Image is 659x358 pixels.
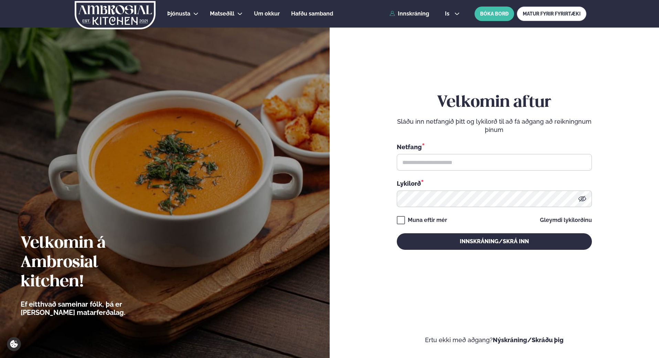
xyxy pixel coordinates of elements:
a: Gleymdi lykilorðinu [540,217,592,223]
span: Hafðu samband [291,10,333,17]
span: Um okkur [254,10,280,17]
a: Hafðu samband [291,10,333,18]
h2: Velkomin á Ambrosial kitchen! [21,234,163,292]
img: logo [74,1,156,29]
p: Sláðu inn netfangið þitt og lykilorð til að fá aðgang að reikningnum þínum [397,117,592,134]
p: Ertu ekki með aðgang? [350,336,639,344]
p: Ef eitthvað sameinar fólk, þá er [PERSON_NAME] matarferðalag. [21,300,163,317]
div: Lykilorð [397,179,592,188]
a: Þjónusta [167,10,190,18]
a: Innskráning [390,11,429,17]
a: Nýskráning/Skráðu þig [493,336,564,344]
span: Matseðill [210,10,234,17]
a: MATUR FYRIR FYRIRTÆKI [517,7,586,21]
button: BÓKA BORÐ [475,7,514,21]
span: Þjónusta [167,10,190,17]
a: Um okkur [254,10,280,18]
span: is [445,11,451,17]
a: Matseðill [210,10,234,18]
a: Cookie settings [7,337,21,351]
h2: Velkomin aftur [397,93,592,112]
button: Innskráning/Skrá inn [397,233,592,250]
div: Netfang [397,142,592,151]
button: is [439,11,465,17]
